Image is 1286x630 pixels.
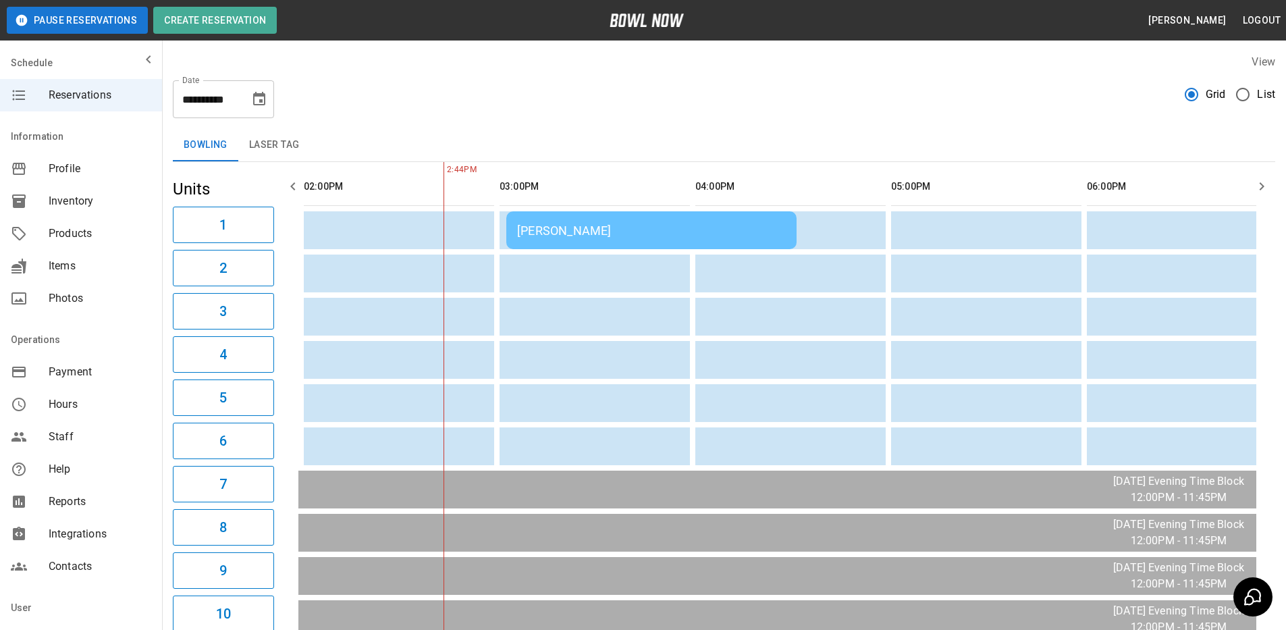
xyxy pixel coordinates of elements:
[173,466,274,502] button: 7
[219,257,227,279] h6: 2
[173,423,274,459] button: 6
[173,129,238,161] button: Bowling
[219,430,227,452] h6: 6
[1143,8,1231,33] button: [PERSON_NAME]
[173,336,274,373] button: 4
[173,293,274,330] button: 3
[246,86,273,113] button: Choose date, selected date is Oct 4, 2025
[173,509,274,546] button: 8
[173,250,274,286] button: 2
[219,300,227,322] h6: 3
[173,379,274,416] button: 5
[219,517,227,538] h6: 8
[173,207,274,243] button: 1
[49,87,151,103] span: Reservations
[173,552,274,589] button: 9
[238,129,311,161] button: Laser Tag
[610,14,684,27] img: logo
[216,603,231,625] h6: 10
[219,214,227,236] h6: 1
[173,178,274,200] h5: Units
[219,473,227,495] h6: 7
[7,7,148,34] button: Pause Reservations
[219,387,227,409] h6: 5
[219,344,227,365] h6: 4
[49,161,151,177] span: Profile
[517,224,786,238] div: [PERSON_NAME]
[153,7,277,34] button: Create Reservation
[49,461,151,477] span: Help
[49,429,151,445] span: Staff
[49,290,151,307] span: Photos
[49,364,151,380] span: Payment
[49,193,151,209] span: Inventory
[49,226,151,242] span: Products
[49,396,151,413] span: Hours
[1237,8,1286,33] button: Logout
[173,129,1275,161] div: inventory tabs
[219,560,227,581] h6: 9
[1252,55,1275,68] label: View
[49,494,151,510] span: Reports
[49,558,151,575] span: Contacts
[49,526,151,542] span: Integrations
[1257,86,1275,103] span: List
[49,258,151,274] span: Items
[444,163,447,177] span: 2:44PM
[1206,86,1226,103] span: Grid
